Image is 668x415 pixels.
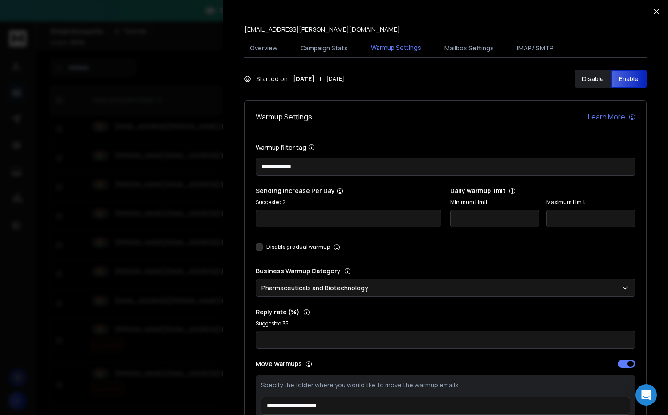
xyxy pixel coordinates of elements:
p: Sending Increase Per Day [256,186,441,195]
div: Open Intercom Messenger [635,384,657,406]
button: DisableEnable [575,70,647,88]
p: Business Warmup Category [256,267,635,275]
p: Move Warmups [256,359,443,368]
button: Mailbox Settings [439,38,499,58]
button: Campaign Stats [295,38,353,58]
p: Daily warmup limit [450,186,636,195]
p: Specify the folder where you would like to move the warmup emails. [261,381,630,390]
label: Disable gradual warmup [266,243,330,251]
strong: [DATE] [293,74,314,83]
span: [DATE] [326,75,344,82]
p: Suggested 2 [256,199,441,206]
p: Pharmaceuticals and Biotechnology [261,284,372,292]
p: Suggested 35 [256,320,635,327]
p: [EMAIL_ADDRESS][PERSON_NAME][DOMAIN_NAME] [244,25,400,34]
button: Enable [611,70,647,88]
button: Disable [575,70,611,88]
label: Maximum Limit [546,199,635,206]
label: Minimum Limit [450,199,539,206]
a: Learn More [588,111,635,122]
button: IMAP/ SMTP [512,38,559,58]
div: Started on [244,74,344,83]
label: Warmup filter tag [256,144,635,151]
button: Warmup Settings [366,38,427,58]
h1: Warmup Settings [256,111,312,122]
span: | [320,74,321,83]
p: Reply rate (%) [256,308,635,316]
button: Overview [244,38,283,58]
